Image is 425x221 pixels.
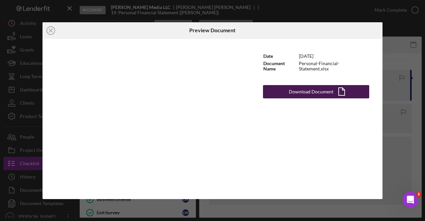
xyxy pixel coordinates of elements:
td: Personal-Financial-Statement.xlsx [298,60,369,72]
div: Download Document [289,85,333,98]
button: Download Document [263,85,369,98]
span: 2 [416,192,421,197]
iframe: Intercom live chat [402,192,418,208]
td: [DATE] [298,52,369,60]
h6: Preview Document [189,27,235,33]
iframe: Document Preview [42,39,250,199]
b: Date [263,53,273,59]
b: Document Name [263,60,285,71]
